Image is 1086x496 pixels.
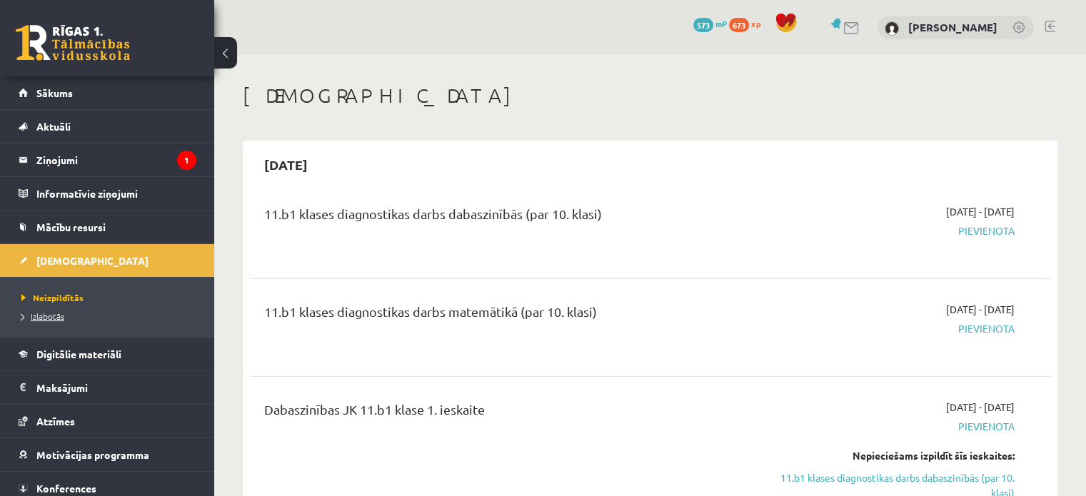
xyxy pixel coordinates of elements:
[946,400,1015,415] span: [DATE] - [DATE]
[693,18,713,32] span: 573
[21,310,200,323] a: Izlabotās
[21,310,64,322] span: Izlabotās
[779,448,1015,463] div: Nepieciešams izpildīt šīs ieskaites:
[19,244,196,277] a: [DEMOGRAPHIC_DATA]
[36,86,73,99] span: Sākums
[36,221,106,233] span: Mācību resursi
[693,18,727,29] a: 573 mP
[885,21,899,36] img: Marta Broka
[946,302,1015,317] span: [DATE] - [DATE]
[751,18,760,29] span: xp
[36,482,96,495] span: Konferences
[36,143,196,176] legend: Ziņojumi
[177,151,196,170] i: 1
[779,419,1015,434] span: Pievienota
[19,338,196,370] a: Digitālie materiāli
[19,405,196,437] a: Atzīmes
[36,448,149,461] span: Motivācijas programma
[729,18,768,29] a: 673 xp
[779,321,1015,336] span: Pievienota
[36,254,149,267] span: [DEMOGRAPHIC_DATA]
[36,415,75,427] span: Atzīmes
[243,83,1057,108] h1: [DEMOGRAPHIC_DATA]
[16,25,130,61] a: Rīgas 1. Tālmācības vidusskola
[729,18,749,32] span: 673
[19,110,196,143] a: Aktuāli
[36,177,196,210] legend: Informatīvie ziņojumi
[946,204,1015,219] span: [DATE] - [DATE]
[19,211,196,243] a: Mācību resursi
[250,148,322,181] h2: [DATE]
[715,18,727,29] span: mP
[21,291,200,304] a: Neizpildītās
[21,292,84,303] span: Neizpildītās
[36,371,196,404] legend: Maksājumi
[264,302,758,328] div: 11.b1 klases diagnostikas darbs matemātikā (par 10. klasi)
[264,400,758,426] div: Dabaszinības JK 11.b1 klase 1. ieskaite
[19,371,196,404] a: Maksājumi
[779,223,1015,238] span: Pievienota
[36,348,121,360] span: Digitālie materiāli
[264,204,758,231] div: 11.b1 klases diagnostikas darbs dabaszinībās (par 10. klasi)
[19,143,196,176] a: Ziņojumi1
[36,120,71,133] span: Aktuāli
[19,177,196,210] a: Informatīvie ziņojumi
[908,20,997,34] a: [PERSON_NAME]
[19,438,196,471] a: Motivācijas programma
[19,76,196,109] a: Sākums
